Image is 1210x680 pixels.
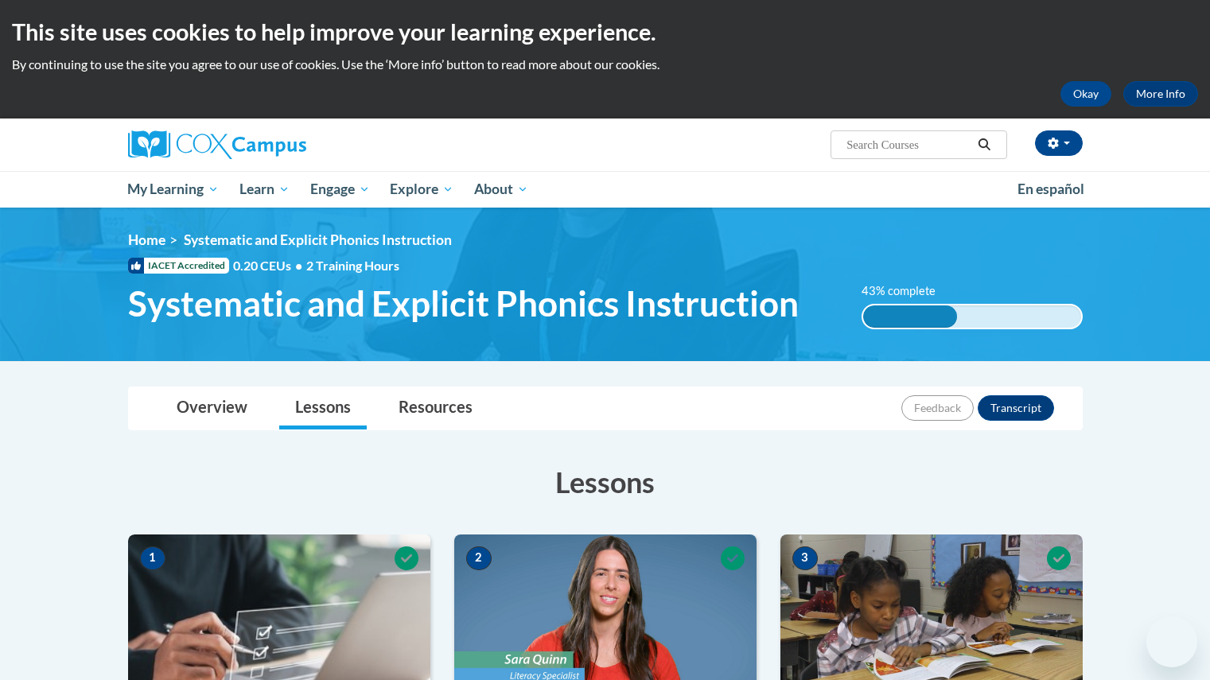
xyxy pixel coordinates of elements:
[128,282,799,324] span: Systematic and Explicit Phonics Instruction
[128,231,165,248] a: Home
[161,387,263,429] a: Overview
[310,180,370,199] span: Engage
[128,258,229,274] span: IACET Accredited
[379,171,464,208] a: Explore
[464,171,539,208] a: About
[127,180,219,199] span: My Learning
[118,171,230,208] a: My Learning
[295,258,302,273] span: •
[1146,616,1197,667] iframe: Button to launch messaging window
[229,171,300,208] a: Learn
[1123,81,1198,107] a: More Info
[466,546,492,570] span: 2
[12,16,1198,48] h2: This site uses cookies to help improve your learning experience.
[863,305,957,328] div: 43% complete
[306,258,399,273] span: 2 Training Hours
[1017,181,1084,197] span: En español
[1060,81,1111,107] button: Okay
[128,130,306,159] img: Cox Campus
[978,395,1054,421] button: Transcript
[128,130,430,159] a: Cox Campus
[383,387,488,429] a: Resources
[862,282,953,300] label: 43% complete
[300,171,380,208] a: Engage
[184,231,452,248] span: Systematic and Explicit Phonics Instruction
[239,180,290,199] span: Learn
[233,257,306,274] span: 0.20 CEUs
[972,135,996,154] button: Search
[279,387,367,429] a: Lessons
[140,546,165,570] span: 1
[128,462,1083,502] h3: Lessons
[104,171,1107,208] div: Main menu
[12,56,1198,73] p: By continuing to use the site you agree to our use of cookies. Use the ‘More info’ button to read...
[390,180,453,199] span: Explore
[845,135,972,154] input: Search Courses
[1007,173,1095,206] a: En español
[1035,130,1083,156] button: Account Settings
[901,395,974,421] button: Feedback
[792,546,818,570] span: 3
[474,180,528,199] span: About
